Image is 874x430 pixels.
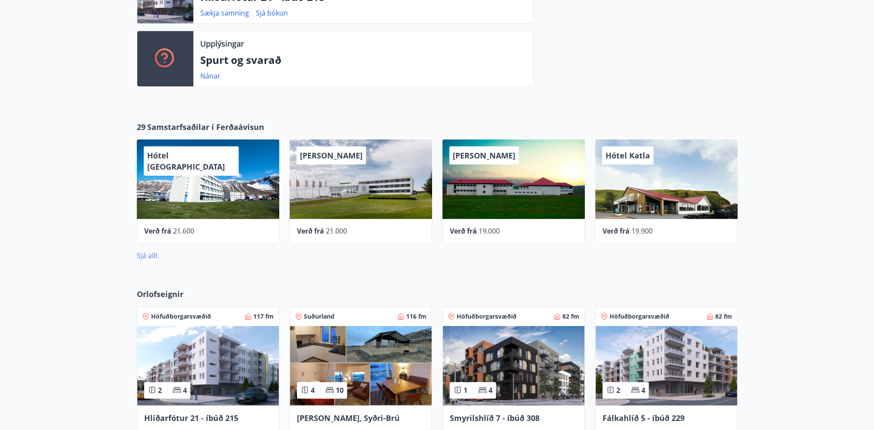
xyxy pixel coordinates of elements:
span: 2 [616,386,620,395]
span: 116 fm [406,312,426,321]
span: 21.600 [173,226,194,236]
span: Verð frá [297,226,324,236]
a: Sækja samning [200,8,249,18]
span: 10 [336,386,344,395]
span: Hótel Katla [606,150,650,161]
a: Sjá bókun [256,8,288,18]
span: Verð frá [450,226,477,236]
span: Höfuðborgarsvæðið [151,312,211,321]
span: Höfuðborgarsvæðið [609,312,669,321]
span: 82 fm [562,312,579,321]
span: Verð frá [603,226,630,236]
img: Paella dish [443,326,584,405]
span: 1 [464,386,467,395]
p: Upplýsingar [200,38,244,49]
span: 4 [311,386,315,395]
p: Spurt og svarað [200,53,527,67]
span: 29 [137,121,145,133]
span: [PERSON_NAME], Syðri-Brú [297,413,400,423]
span: Suðurland [304,312,334,321]
span: Samstarfsaðilar í Ferðaávísun [147,121,264,133]
span: Orlofseignir [137,288,183,300]
span: Verð frá [144,226,171,236]
span: Hótel [GEOGRAPHIC_DATA] [147,150,225,172]
span: 2 [158,386,162,395]
span: 21.000 [326,226,347,236]
span: Höfuðborgarsvæðið [457,312,517,321]
span: 4 [489,386,492,395]
span: Hlíðarfótur 21 - íbúð 215 [144,413,238,423]
span: 4 [641,386,645,395]
span: 19.900 [631,226,653,236]
img: Paella dish [137,326,279,405]
img: Paella dish [596,326,737,405]
span: Smyrilshlíð 7 - íbúð 308 [450,413,540,423]
span: 117 fm [253,312,274,321]
span: 82 fm [715,312,732,321]
img: Paella dish [290,326,432,405]
a: Sjá allt [137,251,158,260]
span: [PERSON_NAME] [300,150,363,161]
span: 4 [183,386,187,395]
span: Fálkahlíð 5 - íbúð 229 [603,413,685,423]
span: 19.000 [479,226,500,236]
span: [PERSON_NAME] [453,150,515,161]
a: Nánar [200,71,221,81]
